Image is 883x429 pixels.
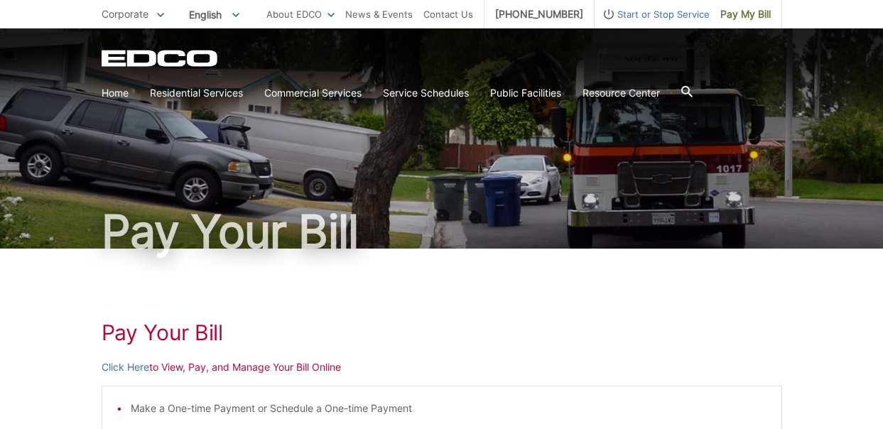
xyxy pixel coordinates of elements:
[383,85,469,101] a: Service Schedules
[720,6,771,22] span: Pay My Bill
[178,3,250,26] span: English
[102,320,782,345] h1: Pay Your Bill
[150,85,243,101] a: Residential Services
[102,359,149,375] a: Click Here
[102,85,129,101] a: Home
[131,401,767,416] li: Make a One-time Payment or Schedule a One-time Payment
[102,8,148,20] span: Corporate
[490,85,561,101] a: Public Facilities
[102,359,782,375] p: to View, Pay, and Manage Your Bill Online
[264,85,362,101] a: Commercial Services
[266,6,335,22] a: About EDCO
[102,50,220,67] a: EDCD logo. Return to the homepage.
[345,6,413,22] a: News & Events
[583,85,660,101] a: Resource Center
[423,6,473,22] a: Contact Us
[102,209,782,254] h1: Pay Your Bill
